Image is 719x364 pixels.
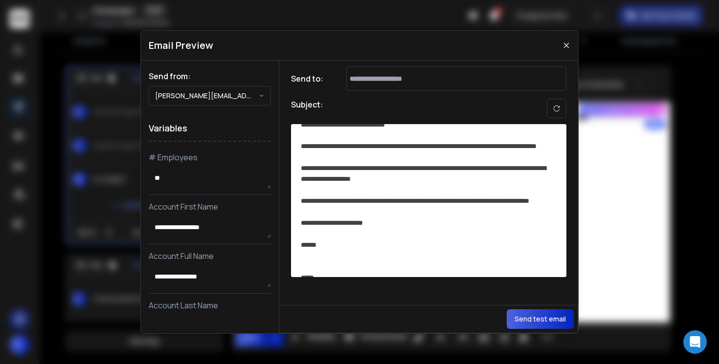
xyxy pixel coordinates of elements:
p: Account First Name [149,201,271,213]
div: Open Intercom Messenger [683,330,707,354]
h1: Send to: [291,73,330,85]
h1: Subject: [291,99,323,118]
p: # Employees [149,151,271,163]
h1: Variables [149,115,271,142]
h1: Email Preview [149,39,213,52]
button: Send test email [507,309,574,329]
p: [PERSON_NAME][EMAIL_ADDRESS][DOMAIN_NAME] [155,91,259,101]
p: Account Full Name [149,250,271,262]
h1: Send from: [149,70,271,82]
p: Account Last Name [149,300,271,311]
